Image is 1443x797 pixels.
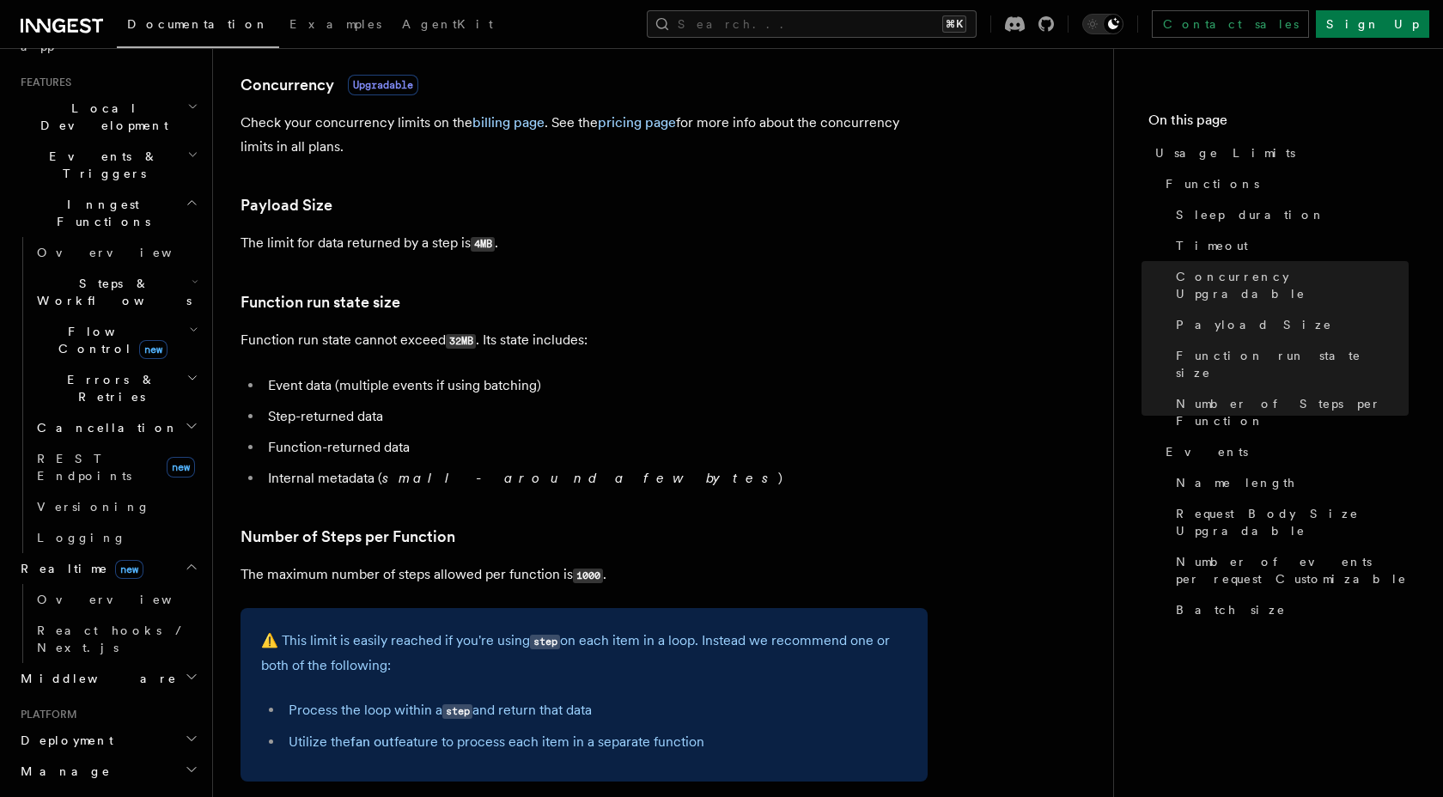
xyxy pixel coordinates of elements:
[30,615,202,663] a: React hooks / Next.js
[30,412,202,443] button: Cancellation
[1176,237,1248,254] span: Timeout
[14,663,202,694] button: Middleware
[530,635,560,649] code: step
[402,17,493,31] span: AgentKit
[1316,10,1429,38] a: Sign Up
[240,525,455,549] a: Number of Steps per Function
[1176,601,1286,618] span: Batch size
[1169,594,1409,625] a: Batch size
[30,364,202,412] button: Errors & Retries
[14,763,111,780] span: Manage
[942,15,966,33] kbd: ⌘K
[37,531,126,545] span: Logging
[1176,316,1332,333] span: Payload Size
[1176,395,1409,429] span: Number of Steps per Function
[14,725,202,756] button: Deployment
[1176,505,1409,539] span: Request Body Size Upgradable
[14,76,71,89] span: Features
[573,569,603,583] code: 1000
[240,193,332,217] a: Payload Size
[37,246,214,259] span: Overview
[1169,467,1409,498] a: Name length
[14,189,202,237] button: Inngest Functions
[1176,553,1409,587] span: Number of events per request Customizable
[14,148,187,182] span: Events & Triggers
[14,196,186,230] span: Inngest Functions
[1169,309,1409,340] a: Payload Size
[115,560,143,579] span: new
[1159,168,1409,199] a: Functions
[442,704,472,719] code: step
[472,114,545,131] a: billing page
[1176,474,1296,491] span: Name length
[1166,175,1259,192] span: Functions
[30,316,202,364] button: Flow Controlnew
[263,374,928,398] li: Event data (multiple events if using batching)
[14,93,202,141] button: Local Development
[279,5,392,46] a: Examples
[167,457,195,478] span: new
[392,5,503,46] a: AgentKit
[14,756,202,787] button: Manage
[647,10,977,38] button: Search...⌘K
[598,114,676,131] a: pricing page
[263,435,928,459] li: Function-returned data
[283,698,907,723] li: Process the loop within a and return that data
[1148,110,1409,137] h4: On this page
[283,730,907,754] li: Utilize the feature to process each item in a separate function
[471,237,495,252] code: 4MB
[263,466,928,490] li: Internal metadata ( )
[14,141,202,189] button: Events & Triggers
[30,491,202,522] a: Versioning
[1176,206,1325,223] span: Sleep duration
[14,584,202,663] div: Realtimenew
[37,593,214,606] span: Overview
[30,443,202,491] a: REST Endpointsnew
[382,470,778,486] em: small - around a few bytes
[1176,347,1409,381] span: Function run state size
[139,340,167,359] span: new
[1169,546,1409,594] a: Number of events per request Customizable
[14,100,187,134] span: Local Development
[348,75,418,95] span: Upgradable
[446,334,476,349] code: 32MB
[1169,230,1409,261] a: Timeout
[30,275,192,309] span: Steps & Workflows
[127,17,269,31] span: Documentation
[1148,137,1409,168] a: Usage Limits
[240,290,400,314] a: Function run state size
[240,73,418,97] a: ConcurrencyUpgradable
[1082,14,1123,34] button: Toggle dark mode
[1159,436,1409,467] a: Events
[37,500,150,514] span: Versioning
[30,323,189,357] span: Flow Control
[37,624,189,654] span: React hooks / Next.js
[1169,199,1409,230] a: Sleep duration
[1155,144,1295,161] span: Usage Limits
[14,560,143,577] span: Realtime
[350,733,394,750] a: fan out
[240,328,928,353] p: Function run state cannot exceed . Its state includes:
[240,563,928,587] p: The maximum number of steps allowed per function is .
[1169,388,1409,436] a: Number of Steps per Function
[30,371,186,405] span: Errors & Retries
[1169,498,1409,546] a: Request Body Size Upgradable
[30,237,202,268] a: Overview
[30,268,202,316] button: Steps & Workflows
[240,231,928,256] p: The limit for data returned by a step is .
[1169,340,1409,388] a: Function run state size
[1176,268,1409,302] span: Concurrency Upgradable
[30,584,202,615] a: Overview
[14,708,77,721] span: Platform
[261,629,907,678] p: ⚠️ This limit is easily reached if you're using on each item in a loop. Instead we recommend one ...
[14,237,202,553] div: Inngest Functions
[14,732,113,749] span: Deployment
[30,419,179,436] span: Cancellation
[289,17,381,31] span: Examples
[117,5,279,48] a: Documentation
[240,111,928,159] p: Check your concurrency limits on the . See the for more info about the concurrency limits in all ...
[14,553,202,584] button: Realtimenew
[14,670,177,687] span: Middleware
[37,452,131,483] span: REST Endpoints
[263,405,928,429] li: Step-returned data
